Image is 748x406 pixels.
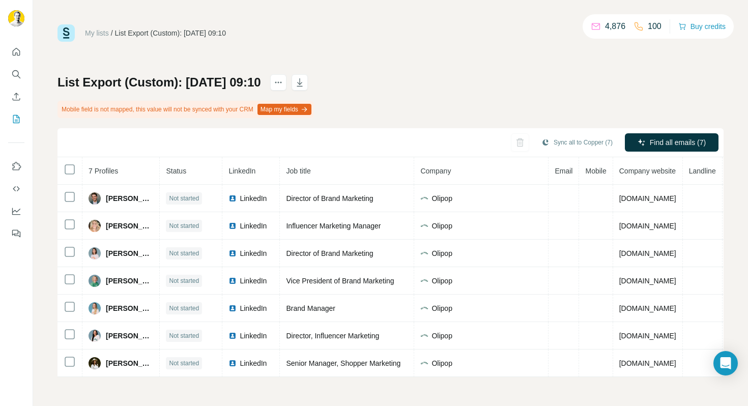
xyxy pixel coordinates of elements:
span: Company [420,167,451,175]
span: LinkedIn [240,303,267,313]
span: Director of Brand Marketing [286,194,373,202]
img: Avatar [89,192,101,205]
span: LinkedIn [240,248,267,258]
span: LinkedIn [240,221,267,231]
span: [DOMAIN_NAME] [619,304,676,312]
span: [PERSON_NAME] [106,276,153,286]
span: LinkedIn [240,331,267,341]
span: Olipop [431,221,452,231]
span: Olipop [431,331,452,341]
span: Influencer Marketing Manager [286,222,381,230]
span: Not started [169,359,199,368]
img: company-logo [420,197,428,200]
p: 4,876 [605,20,625,33]
span: LinkedIn [240,193,267,204]
img: Avatar [89,275,101,287]
div: List Export (Custom): [DATE] 09:10 [115,28,226,38]
button: Search [8,65,24,83]
span: Olipop [431,358,452,368]
img: Avatar [89,357,101,369]
span: [PERSON_NAME] [106,221,153,231]
span: Not started [169,276,199,285]
button: Find all emails (7) [625,133,718,152]
img: company-logo [420,252,428,255]
span: Status [166,167,186,175]
span: Director of Brand Marketing [286,249,373,257]
div: Open Intercom Messenger [713,351,738,375]
span: Email [555,167,572,175]
img: company-logo [420,307,428,310]
span: Not started [169,194,199,203]
span: [DOMAIN_NAME] [619,249,676,257]
p: 100 [648,20,661,33]
h1: List Export (Custom): [DATE] 09:10 [57,74,261,91]
button: Map my fields [257,104,311,115]
img: company-logo [420,362,428,365]
span: Brand Manager [286,304,335,312]
span: [PERSON_NAME] [106,303,153,313]
span: [DOMAIN_NAME] [619,277,676,285]
button: Feedback [8,224,24,243]
span: Olipop [431,248,452,258]
span: Vice President of Brand Marketing [286,277,394,285]
img: LinkedIn logo [228,359,237,367]
button: My lists [8,110,24,128]
img: LinkedIn logo [228,194,237,202]
span: [DOMAIN_NAME] [619,194,676,202]
button: Use Surfe on LinkedIn [8,157,24,176]
span: Company website [619,167,676,175]
img: Avatar [8,10,24,26]
img: company-logo [420,224,428,227]
span: Landline [689,167,716,175]
img: Avatar [89,302,101,314]
span: Not started [169,331,199,340]
button: Use Surfe API [8,180,24,198]
span: Olipop [431,193,452,204]
img: company-logo [420,279,428,282]
span: LinkedIn [228,167,255,175]
button: actions [270,74,286,91]
img: company-logo [420,334,428,337]
img: Avatar [89,220,101,232]
button: Sync all to Copper (7) [534,135,620,150]
span: Olipop [431,276,452,286]
img: LinkedIn logo [228,332,237,340]
span: [PERSON_NAME] [106,248,153,258]
span: [DOMAIN_NAME] [619,359,676,367]
span: [DOMAIN_NAME] [619,332,676,340]
span: Job title [286,167,310,175]
img: LinkedIn logo [228,304,237,312]
img: LinkedIn logo [228,277,237,285]
span: Senior Manager, Shopper Marketing [286,359,400,367]
span: LinkedIn [240,358,267,368]
span: [PERSON_NAME] [106,358,153,368]
span: Not started [169,304,199,313]
span: Olipop [431,303,452,313]
img: Avatar [89,330,101,342]
span: Mobile [585,167,606,175]
a: My lists [85,29,109,37]
div: Mobile field is not mapped, this value will not be synced with your CRM [57,101,313,118]
button: Quick start [8,43,24,61]
button: Enrich CSV [8,88,24,106]
span: Not started [169,221,199,230]
img: Surfe Logo [57,24,75,42]
li: / [111,28,113,38]
img: Avatar [89,247,101,259]
span: [PERSON_NAME] [106,193,153,204]
span: Find all emails (7) [650,137,706,148]
span: Director, Influencer Marketing [286,332,379,340]
span: Not started [169,249,199,258]
span: LinkedIn [240,276,267,286]
button: Buy credits [678,19,726,34]
img: LinkedIn logo [228,249,237,257]
span: 7 Profiles [89,167,118,175]
span: [PERSON_NAME] [106,331,153,341]
button: Dashboard [8,202,24,220]
span: [DOMAIN_NAME] [619,222,676,230]
img: LinkedIn logo [228,222,237,230]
